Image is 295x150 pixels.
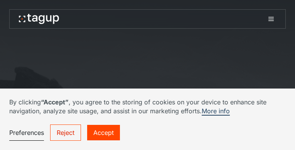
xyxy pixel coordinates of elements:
a: Preferences [9,125,44,141]
strong: “Accept” [41,98,69,106]
a: Reject [50,124,81,141]
p: By clicking , you agree to the storing of cookies on your device to enhance site navigation, anal... [9,98,286,115]
a: More info [202,107,230,116]
a: Accept [87,125,120,140]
